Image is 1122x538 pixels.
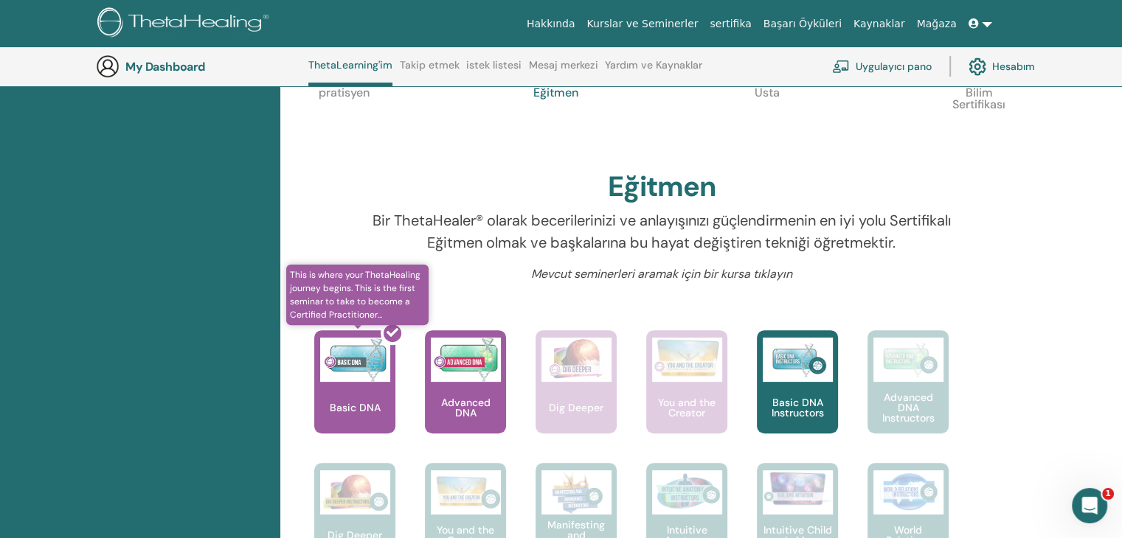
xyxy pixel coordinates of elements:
img: cog.svg [969,54,986,79]
a: istek listesi [466,59,522,83]
a: You and the Creator You and the Creator [646,330,727,463]
img: Intuitive Anatomy Instructors [652,470,722,514]
img: Manifesting and Abundance Instructors [541,470,612,514]
p: Mevcut seminerleri aramak için bir kursa tıklayın [368,265,955,283]
img: chalkboard-teacher.svg [832,60,850,73]
img: Advanced DNA [431,338,501,382]
img: Basic DNA [320,338,390,382]
a: Kaynaklar [848,10,911,38]
a: Advanced DNA Instructors Advanced DNA Instructors [868,330,949,463]
a: Kurslar ve Seminerler [581,10,704,38]
p: Bilim Sertifikası [948,87,1010,149]
a: Basic DNA Instructors Basic DNA Instructors [757,330,838,463]
p: Dig Deeper [543,402,609,413]
img: Advanced DNA Instructors [873,338,943,382]
img: Dig Deeper [541,338,612,382]
img: Basic DNA Instructors [763,338,833,382]
p: You and the Creator [646,397,727,418]
a: This is where your ThetaHealing journey begins. This is the first seminar to take to become a Cer... [314,330,395,463]
p: Eğitmen [524,87,586,149]
a: Yardım ve Kaynaklar [605,59,702,83]
a: sertifika [704,10,757,38]
img: generic-user-icon.jpg [96,55,120,78]
img: Dig Deeper Instructors [320,470,390,514]
iframe: Intercom live chat [1072,488,1107,523]
p: Advanced DNA [425,397,506,418]
a: Hesabım [969,50,1035,83]
p: Usta [736,87,798,149]
p: Basic DNA Instructors [757,397,838,418]
h2: Eğitmen [608,170,716,204]
img: You and the Creator [652,338,722,378]
img: logo.png [97,7,274,41]
a: Başarı Öyküleri [758,10,848,38]
a: Mesaj merkezi [529,59,598,83]
img: You and the Creator Instructors [431,470,501,514]
h3: My Dashboard [125,60,273,74]
a: Takip etmek [400,59,460,83]
a: Hakkında [521,10,581,38]
p: Bir ThetaHealer® olarak becerilerinizi ve anlayışınızı güçlendirmenin en iyi yolu Sertifikalı Eği... [368,209,955,254]
span: 1 [1102,488,1114,500]
p: Advanced DNA Instructors [868,392,949,423]
a: Advanced DNA Advanced DNA [425,330,506,463]
a: Dig Deeper Dig Deeper [536,330,617,463]
img: Intuitive Child In Me Instructors [763,470,833,506]
a: Uygulayıcı pano [832,50,932,83]
a: Mağaza [910,10,962,38]
p: pratisyen [313,87,375,149]
span: This is where your ThetaHealing journey begins. This is the first seminar to take to become a Cer... [286,265,429,325]
img: World Relations Instructors [873,470,943,514]
a: ThetaLearning'im [308,59,392,86]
